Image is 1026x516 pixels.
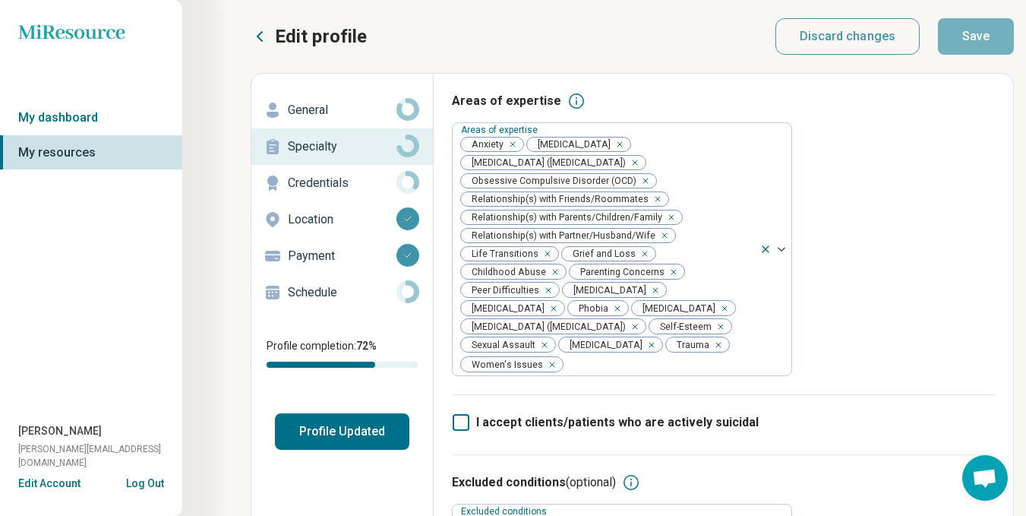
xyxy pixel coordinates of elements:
a: Credentials [251,165,433,201]
button: Edit Account [18,476,81,492]
span: [MEDICAL_DATA] [632,301,720,315]
span: [MEDICAL_DATA] [461,301,549,315]
span: Obsessive Compulsive Disorder (OCD) [461,174,641,188]
a: Location [251,201,433,238]
div: Open chat [962,455,1008,501]
p: Schedule [288,283,396,302]
span: [MEDICAL_DATA] [563,283,651,297]
p: Edit profile [275,24,367,49]
a: General [251,92,433,128]
span: Relationship(s) with Friends/Roommates [461,192,653,207]
span: Phobia [568,301,613,315]
span: [PERSON_NAME][EMAIL_ADDRESS][DOMAIN_NAME] [18,442,182,470]
p: Credentials [288,174,396,192]
span: 72 % [356,340,377,352]
a: Specialty [251,128,433,165]
span: [MEDICAL_DATA] ([MEDICAL_DATA]) [461,156,630,170]
span: [MEDICAL_DATA] [527,138,615,152]
span: Life Transitions [461,247,543,261]
span: [PERSON_NAME] [18,423,102,439]
span: Women's Issues [461,357,548,372]
button: Edit profile [251,24,367,49]
p: General [288,101,396,119]
div: Profile completion: [251,329,433,377]
span: [MEDICAL_DATA] [559,337,647,352]
button: Log Out [126,476,164,488]
span: Parenting Concerns [570,264,669,279]
span: Grief and Loss [562,247,640,261]
button: Save [938,18,1014,55]
h3: Areas of expertise [452,92,561,110]
p: Specialty [288,138,396,156]
a: Payment [251,238,433,274]
a: Schedule [251,274,433,311]
button: Profile Updated [275,413,409,450]
p: Payment [288,247,396,265]
span: Childhood Abuse [461,264,551,279]
span: Anxiety [461,138,508,152]
div: Profile completion [267,362,418,368]
span: Sexual Assault [461,337,540,352]
span: [MEDICAL_DATA] ([MEDICAL_DATA]) [461,319,630,334]
span: Trauma [666,337,714,352]
span: Relationship(s) with Partner/Husband/Wife [461,229,660,243]
h3: Excluded conditions [452,473,616,492]
span: Self-Esteem [649,319,716,334]
span: (optional) [566,475,616,489]
button: Discard changes [775,18,920,55]
span: Peer Difficulties [461,283,544,297]
span: Relationship(s) with Parents/Children/Family [461,211,667,225]
label: Areas of expertise [461,125,541,135]
span: I accept clients/patients who are actively suicidal [476,415,759,429]
p: Location [288,211,396,229]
